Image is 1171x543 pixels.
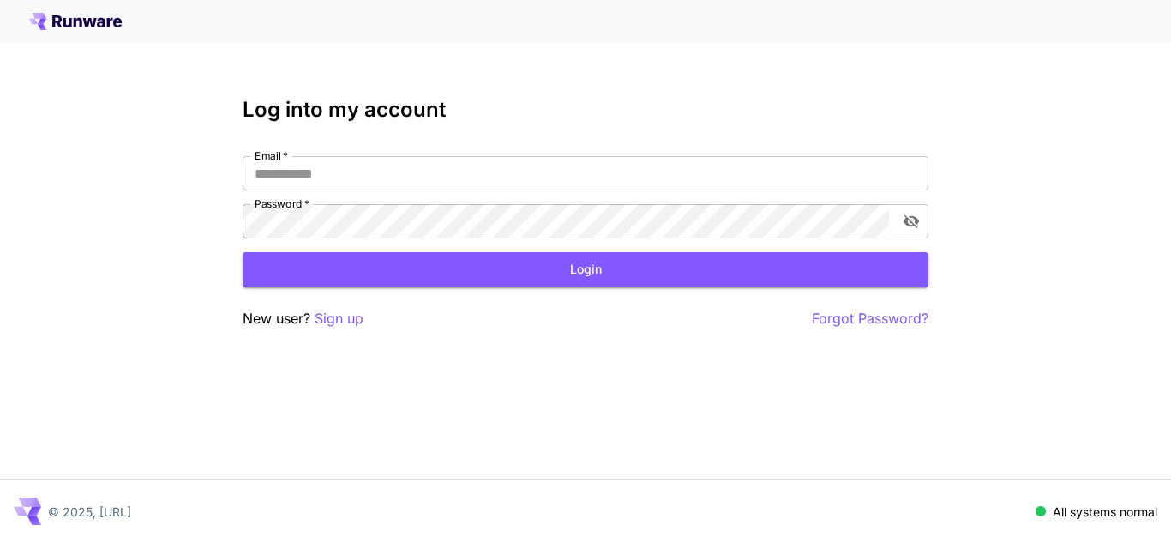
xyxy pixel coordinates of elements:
p: All systems normal [1053,503,1157,521]
button: Sign up [315,308,363,329]
h3: Log into my account [243,98,928,122]
p: New user? [243,308,363,329]
button: toggle password visibility [896,206,927,237]
button: Forgot Password? [812,308,928,329]
p: © 2025, [URL] [48,503,131,521]
label: Password [255,196,309,211]
button: Login [243,252,928,287]
label: Email [255,148,288,163]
